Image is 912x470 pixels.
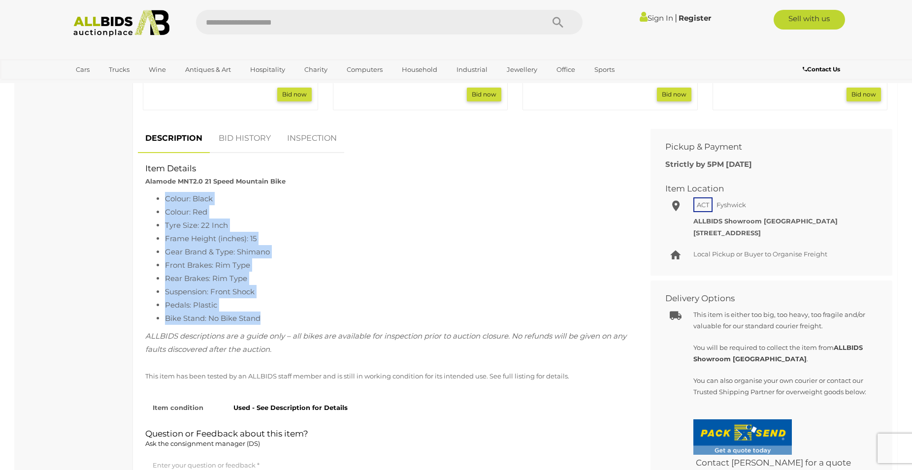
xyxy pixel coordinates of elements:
a: Charity [298,62,334,78]
li: Bike Stand: No Bike Stand [165,312,628,325]
li: Frame Height (inches): 15 [165,232,628,245]
h2: Delivery Options [665,294,863,303]
strong: [STREET_ADDRESS] [693,229,761,237]
li: Rear Brakes: Rim Type [165,272,628,285]
a: Bid now [277,88,312,101]
a: Bid now [657,88,691,101]
a: BID HISTORY [211,124,278,153]
p: This item has been tested by an ALLBIDS staff member and is still in working condition for its in... [145,371,628,382]
li: Colour: Red [165,205,628,219]
a: Antiques & Art [179,62,237,78]
li: Tyre Size: 22 Inch [165,219,628,232]
a: Wine [142,62,172,78]
h2: Item Details [145,164,628,173]
a: [GEOGRAPHIC_DATA] [69,78,152,94]
span: Ask the consignment manager (DS) [145,439,260,447]
li: Pedals: Plastic [165,298,628,312]
span: | [675,12,677,23]
img: Allbids.com.au [68,10,175,37]
h2: Question or Feedback about this item? [145,429,628,450]
a: Industrial [450,62,494,78]
span: Local Pickup or Buyer to Organise Freight [693,250,827,258]
h2: Pickup & Payment [665,142,863,152]
img: Fyshwick-AllBids-GETAQUOTE.png [693,419,792,455]
a: Household [395,62,444,78]
a: Contact Us [803,64,843,75]
h4: Contact [PERSON_NAME] for a quote [693,456,870,470]
li: Front Brakes: Rim Type [165,258,628,272]
span: Fyshwick [714,198,749,211]
span: ACT [693,197,713,212]
a: Jewellery [500,62,544,78]
p: This item is either too big, too heavy, too fragile and/or valuable for our standard courier frei... [693,309,870,332]
li: Suspension: Front Shock [165,285,628,298]
a: Office [550,62,582,78]
a: Register [679,13,711,23]
li: Gear Brand & Type: Shimano [165,245,628,258]
b: Contact Us [803,65,840,73]
a: Bid now [847,88,881,101]
h2: Item Location [665,184,863,193]
a: Bid now [467,88,501,101]
strong: ALLBIDS Showroom [GEOGRAPHIC_DATA] [693,217,838,225]
a: Sign In [640,13,673,23]
span: ALLBIDS descriptions are a guide only – all bikes are available for inspection prior to auction c... [145,331,626,354]
a: DESCRIPTION [138,124,210,153]
strong: Alamode MNT2.0 21 Speed Mountain Bike [145,177,286,185]
a: Sports [588,62,621,78]
p: You will be required to collect the item from . [693,342,870,365]
a: Computers [340,62,389,78]
a: Sell with us [774,10,845,30]
strong: Item condition [153,404,203,411]
button: Search [533,10,583,34]
li: Colour: Black [165,192,628,205]
a: INSPECTION [280,124,344,153]
strong: Used - See Description for Details [233,404,348,411]
p: You can also organise your own courier or contact our Trusted Shipping Partner for overweight goo... [693,375,870,398]
a: Trucks [102,62,136,78]
a: Hospitality [244,62,292,78]
a: Cars [69,62,96,78]
b: Strictly by 5PM [DATE] [665,159,752,169]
